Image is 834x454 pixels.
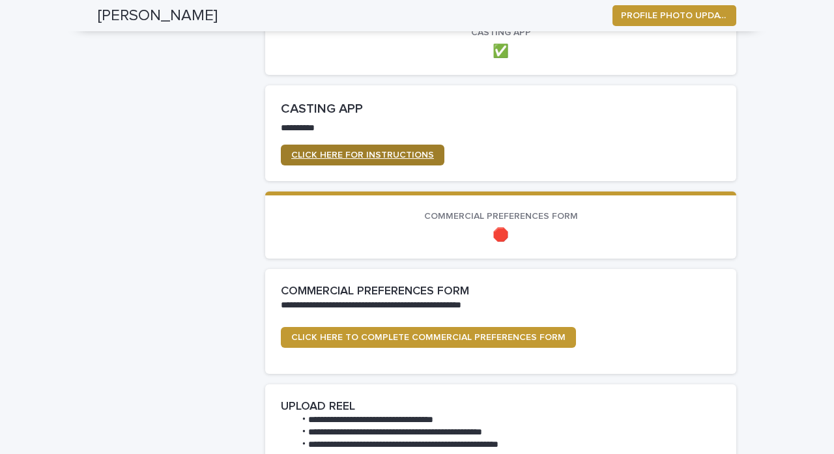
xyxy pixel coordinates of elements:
span: CLICK HERE TO COMPLETE COMMERCIAL PREFERENCES FORM [291,333,566,342]
h2: [PERSON_NAME] [98,7,218,25]
span: CASTING APP [471,28,531,37]
h2: CASTING APP [281,101,721,117]
h2: UPLOAD REEL [281,400,355,414]
span: CLICK HERE FOR INSTRUCTIONS [291,150,434,160]
h2: COMMERCIAL PREFERENCES FORM [281,285,469,299]
button: PROFILE PHOTO UPDATE [612,5,736,26]
p: 🛑 [281,227,721,243]
span: COMMERCIAL PREFERENCES FORM [424,212,578,221]
a: CLICK HERE TO COMPLETE COMMERCIAL PREFERENCES FORM [281,327,576,348]
span: PROFILE PHOTO UPDATE [621,9,728,22]
p: ✅ [281,44,721,59]
a: CLICK HERE FOR INSTRUCTIONS [281,145,444,165]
